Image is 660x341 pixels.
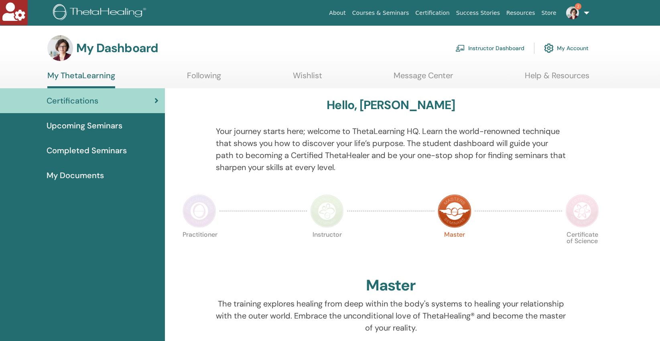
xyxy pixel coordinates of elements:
[349,6,412,20] a: Courses & Seminars
[47,144,127,156] span: Completed Seminars
[538,6,560,20] a: Store
[455,39,524,57] a: Instructor Dashboard
[394,71,453,86] a: Message Center
[310,194,344,228] img: Instructor
[327,98,455,112] h3: Hello, [PERSON_NAME]
[47,120,122,132] span: Upcoming Seminars
[310,231,344,265] p: Instructor
[565,231,599,265] p: Certificate of Science
[565,194,599,228] img: Certificate of Science
[544,39,589,57] a: My Account
[187,71,221,86] a: Following
[503,6,538,20] a: Resources
[216,125,566,173] p: Your journey starts here; welcome to ThetaLearning HQ. Learn the world-renowned technique that sh...
[47,95,98,107] span: Certifications
[438,231,471,265] p: Master
[575,3,581,10] span: 2
[216,298,566,334] p: The training explores healing from deep within the body's systems to healing your relationship wi...
[76,41,158,55] h3: My Dashboard
[525,71,589,86] a: Help & Resources
[455,45,465,52] img: chalkboard-teacher.svg
[366,276,416,295] h2: Master
[53,4,149,22] img: logo.png
[566,6,579,19] img: default.jpg
[47,71,115,88] a: My ThetaLearning
[438,194,471,228] img: Master
[412,6,453,20] a: Certification
[47,35,73,61] img: default.jpg
[326,6,349,20] a: About
[453,6,503,20] a: Success Stories
[544,41,554,55] img: cog.svg
[183,194,216,228] img: Practitioner
[47,169,104,181] span: My Documents
[183,231,216,265] p: Practitioner
[293,71,322,86] a: Wishlist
